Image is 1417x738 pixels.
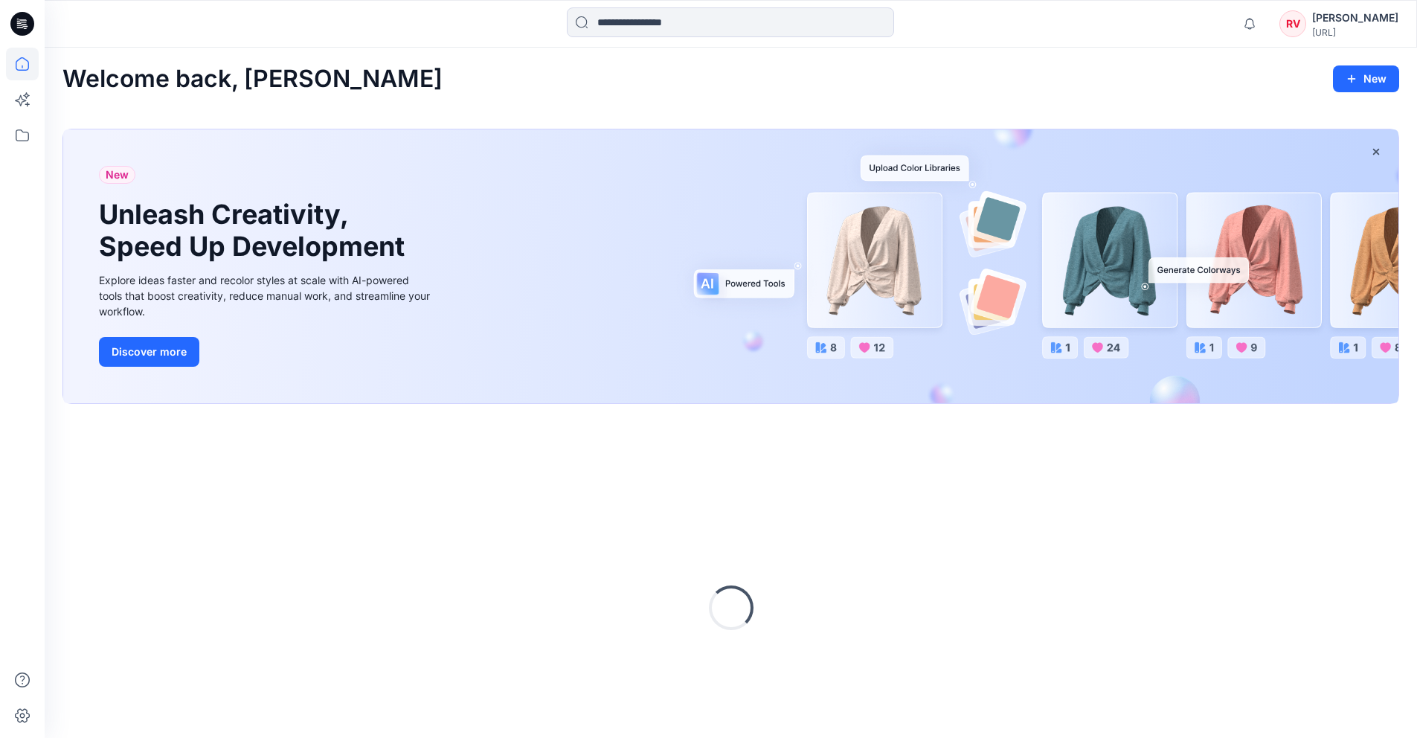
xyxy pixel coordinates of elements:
button: Discover more [99,337,199,367]
div: RV [1279,10,1306,37]
button: New [1333,65,1399,92]
h2: Welcome back, [PERSON_NAME] [62,65,443,93]
div: [URL] [1312,27,1398,38]
a: Discover more [99,337,434,367]
span: New [106,166,129,184]
div: Explore ideas faster and recolor styles at scale with AI-powered tools that boost creativity, red... [99,272,434,319]
div: [PERSON_NAME] [1312,9,1398,27]
h1: Unleash Creativity, Speed Up Development [99,199,411,263]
